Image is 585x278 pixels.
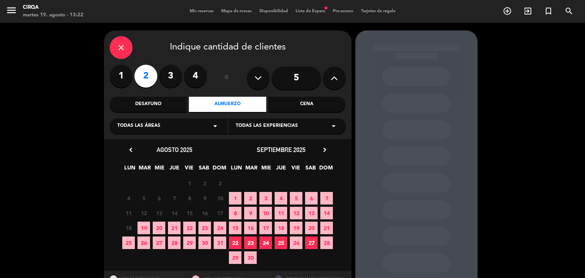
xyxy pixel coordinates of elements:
span: 18 [275,222,287,234]
span: 24 [214,222,226,234]
span: 10 [214,192,226,205]
span: 31 [214,236,226,249]
span: 16 [244,222,257,234]
span: DOM [319,163,332,176]
span: 22 [183,222,196,234]
span: SAB [198,163,210,176]
span: 27 [305,236,318,249]
i: search [564,6,574,16]
span: SAB [304,163,317,176]
span: VIE [183,163,195,176]
i: arrow_drop_down [211,121,220,131]
span: 6 [153,192,165,205]
div: martes 19. agosto - 13:22 [23,11,83,19]
span: 2 [244,192,257,205]
span: 4 [122,192,135,205]
span: 22 [229,236,241,249]
span: 9 [198,192,211,205]
span: 11 [122,207,135,219]
span: 20 [305,222,318,234]
span: VIE [289,163,302,176]
span: 27 [153,236,165,249]
i: chevron_left [127,146,135,154]
span: 21 [168,222,181,234]
span: 24 [259,236,272,249]
span: 25 [275,236,287,249]
i: turned_in_not [544,6,553,16]
span: JUE [275,163,287,176]
span: 29 [183,236,196,249]
span: 6 [305,192,318,205]
div: Desayuno [110,97,187,112]
span: 28 [168,236,181,249]
label: 4 [184,65,207,88]
span: 3 [214,177,226,190]
span: LUN [123,163,136,176]
button: menu [6,5,17,19]
span: 7 [168,192,181,205]
span: 30 [198,236,211,249]
i: chevron_right [321,146,329,154]
span: JUE [168,163,181,176]
span: 21 [320,222,333,234]
span: DOM [213,163,225,176]
span: fiber_manual_record [324,6,328,10]
span: MAR [138,163,151,176]
i: menu [6,5,17,16]
div: Almuerzo [189,97,266,112]
span: 20 [153,222,165,234]
span: Pre-acceso [329,9,357,13]
span: 4 [275,192,287,205]
div: Indique cantidad de clientes [110,36,346,59]
i: add_circle_outline [503,6,512,16]
span: 28 [320,236,333,249]
span: 26 [137,236,150,249]
label: 3 [159,65,182,88]
span: 8 [183,192,196,205]
span: 5 [290,192,302,205]
span: agosto 2025 [157,146,192,153]
span: 11 [275,207,287,219]
span: Todas las áreas [117,122,160,130]
span: Lista de Espera [292,9,329,13]
i: close [117,43,126,52]
span: 19 [137,222,150,234]
span: 17 [259,222,272,234]
span: 1 [183,177,196,190]
span: 5 [137,192,150,205]
span: LUN [230,163,243,176]
span: septiembre 2025 [257,146,305,153]
span: Tarjetas de regalo [357,9,400,13]
span: 17 [214,207,226,219]
span: 12 [290,207,302,219]
span: 18 [122,222,135,234]
label: 2 [134,65,157,88]
div: Cena [268,97,345,112]
div: ó [214,65,239,91]
span: MIE [153,163,166,176]
span: 9 [244,207,257,219]
span: 14 [168,207,181,219]
div: CIRQA [23,4,83,11]
span: 16 [198,207,211,219]
span: 23 [198,222,211,234]
span: 1 [229,192,241,205]
span: 15 [183,207,196,219]
span: 19 [290,222,302,234]
span: 8 [229,207,241,219]
span: 3 [259,192,272,205]
span: 26 [290,236,302,249]
span: 13 [153,207,165,219]
span: MAR [245,163,257,176]
span: 25 [122,236,135,249]
span: Mis reservas [186,9,217,13]
span: 29 [229,251,241,264]
span: MIE [260,163,272,176]
span: 14 [320,207,333,219]
span: 23 [244,236,257,249]
span: 7 [320,192,333,205]
span: 10 [259,207,272,219]
span: Mapa de mesas [217,9,256,13]
span: Disponibilidad [256,9,292,13]
span: Todas las experiencias [236,122,298,130]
